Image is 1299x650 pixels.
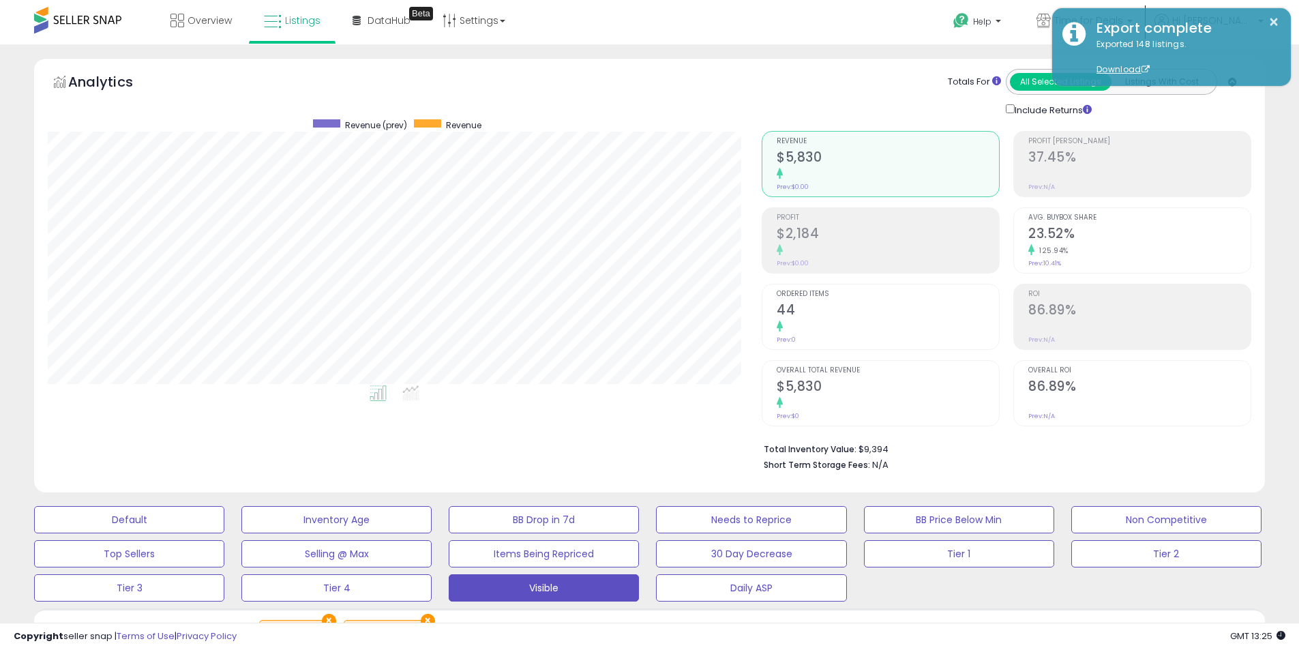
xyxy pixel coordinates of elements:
[14,630,237,643] div: seller snap | |
[1028,149,1251,168] h2: 37.45%
[942,2,1015,44] a: Help
[34,574,224,602] button: Tier 3
[656,574,846,602] button: Daily ASP
[777,259,809,267] small: Prev: $0.00
[449,574,639,602] button: Visible
[973,16,991,27] span: Help
[1028,138,1251,145] span: Profit [PERSON_NAME]
[764,440,1241,456] li: $9,394
[1010,73,1111,91] button: All Selected Listings
[1230,630,1285,642] span: 2025-10-10 13:25 GMT
[449,506,639,533] button: BB Drop in 7d
[1268,14,1279,31] button: ×
[864,506,1054,533] button: BB Price Below Min
[1086,18,1281,38] div: Export complete
[1028,336,1055,344] small: Prev: N/A
[1028,291,1251,298] span: ROI
[777,336,796,344] small: Prev: 0
[953,12,970,29] i: Get Help
[14,630,63,642] strong: Copyright
[777,412,799,420] small: Prev: $0
[241,574,432,602] button: Tier 4
[656,506,846,533] button: Needs to Reprice
[34,540,224,567] button: Top Sellers
[1028,302,1251,321] h2: 86.89%
[1028,379,1251,397] h2: 86.89%
[777,367,999,374] span: Overall Total Revenue
[1028,214,1251,222] span: Avg. Buybox Share
[777,149,999,168] h2: $5,830
[777,291,999,298] span: Ordered Items
[34,506,224,533] button: Default
[777,214,999,222] span: Profit
[777,226,999,244] h2: $2,184
[864,540,1054,567] button: Tier 1
[996,102,1108,117] div: Include Returns
[68,72,160,95] h5: Analytics
[1028,259,1061,267] small: Prev: 10.41%
[1086,38,1281,76] div: Exported 148 listings.
[777,379,999,397] h2: $5,830
[241,506,432,533] button: Inventory Age
[409,7,433,20] div: Tooltip anchor
[368,14,410,27] span: DataHub
[777,302,999,321] h2: 44
[1071,540,1261,567] button: Tier 2
[345,119,407,131] span: Revenue (prev)
[1096,63,1150,75] a: Download
[948,76,1001,89] div: Totals For
[188,14,232,27] span: Overview
[285,14,320,27] span: Listings
[764,443,856,455] b: Total Inventory Value:
[777,183,809,191] small: Prev: $0.00
[872,458,889,471] span: N/A
[764,459,870,471] b: Short Term Storage Fees:
[777,138,999,145] span: Revenue
[1028,367,1251,374] span: Overall ROI
[1028,412,1055,420] small: Prev: N/A
[446,119,481,131] span: Revenue
[1028,226,1251,244] h2: 23.52%
[241,540,432,567] button: Selling @ Max
[177,630,237,642] a: Privacy Policy
[1028,183,1055,191] small: Prev: N/A
[1071,506,1261,533] button: Non Competitive
[1034,246,1069,256] small: 125.94%
[449,540,639,567] button: Items Being Repriced
[117,630,175,642] a: Terms of Use
[656,540,846,567] button: 30 Day Decrease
